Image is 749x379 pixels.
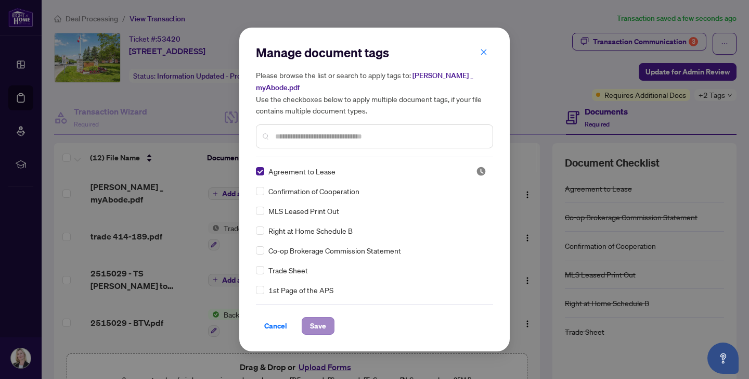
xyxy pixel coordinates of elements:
button: Cancel [256,317,295,335]
span: 1st Page of the APS [268,284,333,296]
span: Pending Review [476,166,486,176]
span: close [480,48,487,56]
span: Co-op Brokerage Commission Statement [268,245,401,256]
span: Right at Home Schedule B [268,225,353,236]
button: Open asap [707,343,739,374]
button: Save [302,317,334,335]
span: Trade Sheet [268,264,308,276]
span: Confirmation of Cooperation [268,185,359,197]
span: MLS Leased Print Out [268,205,339,217]
span: Agreement to Lease [268,166,335,177]
img: status [476,166,486,176]
h5: Please browse the list or search to apply tags to: Use the checkboxes below to apply multiple doc... [256,69,493,116]
span: Save [310,318,326,334]
h2: Manage document tags [256,44,493,61]
span: Cancel [264,318,287,334]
